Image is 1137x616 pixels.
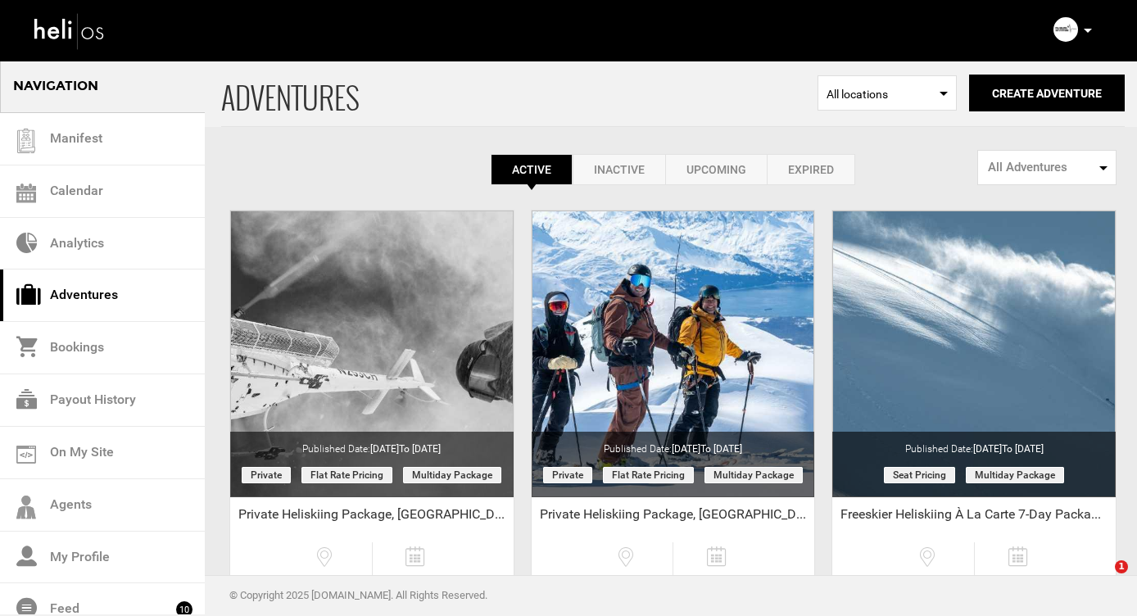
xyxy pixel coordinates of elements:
[543,467,592,483] span: Private
[665,154,767,185] a: Upcoming
[573,154,665,185] a: Inactive
[16,446,36,464] img: on_my_site.svg
[832,432,1116,456] div: Published Date:
[977,150,1117,185] button: All Adventures
[767,154,855,185] a: Expired
[884,467,955,483] span: Seat Pricing
[230,505,514,530] div: Private Heliskiing Package, [GEOGRAPHIC_DATA], [US_STATE] - Select March & April Special
[403,467,501,483] span: Multiday package
[973,443,1044,455] span: [DATE]
[700,443,742,455] span: to [DATE]
[370,443,441,455] span: [DATE]
[14,129,39,153] img: guest-list.svg
[966,467,1064,483] span: Multiday package
[16,496,36,519] img: agents-icon.svg
[818,75,957,111] span: Select box activate
[704,467,803,483] span: Multiday package
[1002,443,1044,455] span: to [DATE]
[16,183,36,203] img: calendar.svg
[532,432,815,456] div: Published Date:
[672,443,742,455] span: [DATE]
[33,9,106,52] img: heli-logo
[399,443,441,455] span: to [DATE]
[221,60,818,126] span: ADVENTURES
[532,505,815,530] div: Private Heliskiing Package, [GEOGRAPHIC_DATA], [US_STATE] - Early March Special
[603,467,694,483] span: Flat Rate Pricing
[230,432,514,456] div: Published Date:
[1115,560,1128,573] span: 1
[242,467,291,483] span: Private
[827,86,948,102] span: All locations
[969,75,1125,111] button: Create Adventure
[1081,560,1121,600] iframe: Intercom live chat
[301,467,392,483] span: Flat Rate Pricing
[832,505,1116,530] div: Freeskier Heliskiing À La Carte 7-Day Package - Early Season
[988,159,1095,176] span: All Adventures
[491,154,573,185] a: Active
[1053,17,1078,42] img: 2fc09df56263535bfffc428f72fcd4c8.png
